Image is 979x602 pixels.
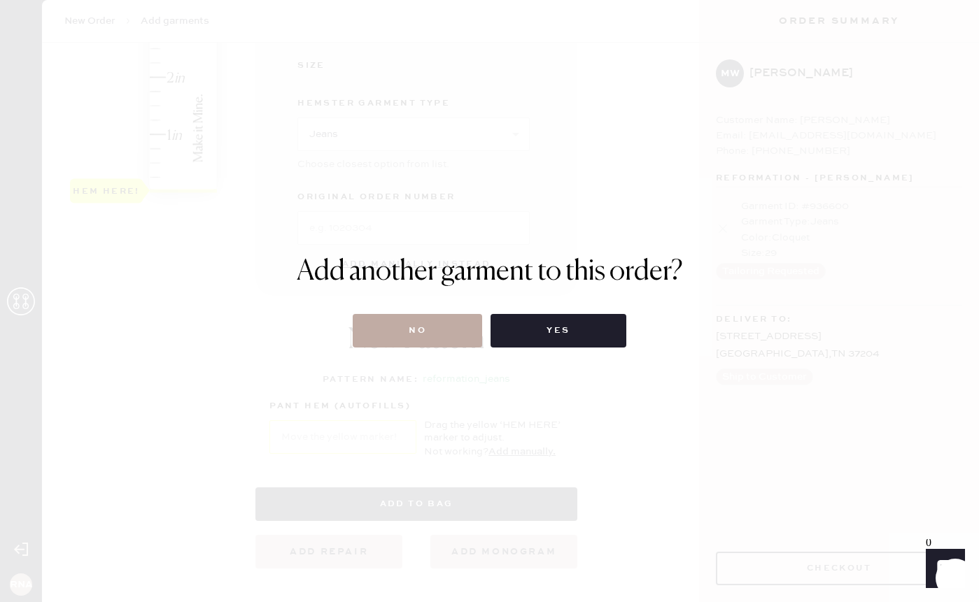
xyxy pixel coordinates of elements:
[297,255,683,289] h1: Add another garment to this order?
[353,314,482,347] button: No
[913,539,973,599] iframe: Front Chat
[491,314,626,347] button: Yes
